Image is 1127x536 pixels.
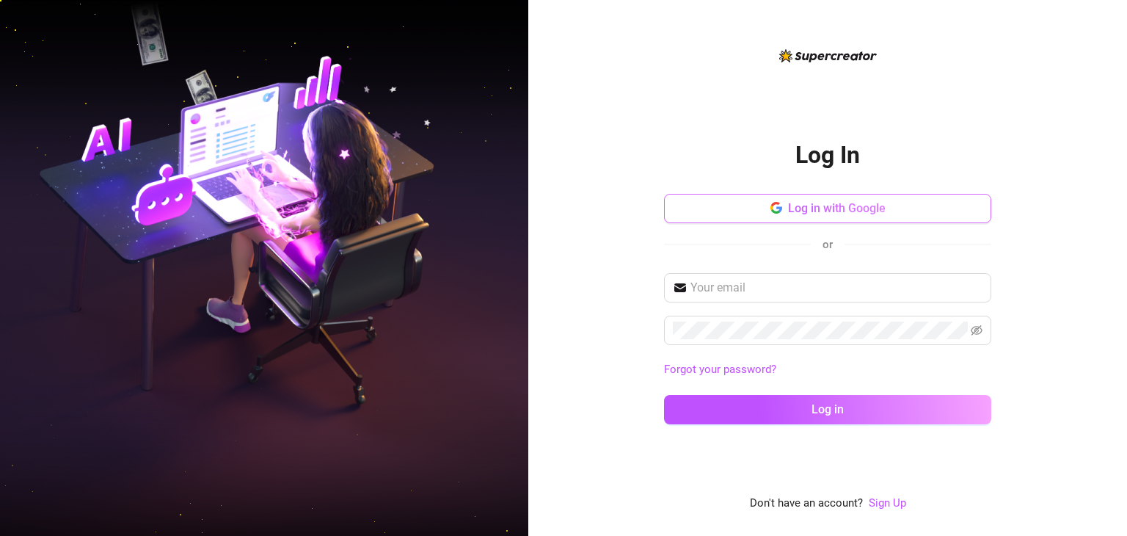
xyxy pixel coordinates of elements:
span: or [823,238,833,251]
a: Forgot your password? [664,361,991,379]
h2: Log In [795,140,860,170]
span: Log in with Google [788,201,886,215]
input: Your email [690,279,982,297]
span: Don't have an account? [750,495,863,513]
img: logo-BBDzfeDw.svg [779,49,877,62]
button: Log in with Google [664,194,991,223]
button: Log in [664,395,991,424]
a: Sign Up [869,495,906,513]
a: Forgot your password? [664,363,776,376]
span: eye-invisible [971,325,982,336]
span: Log in [811,402,844,416]
a: Sign Up [869,496,906,510]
